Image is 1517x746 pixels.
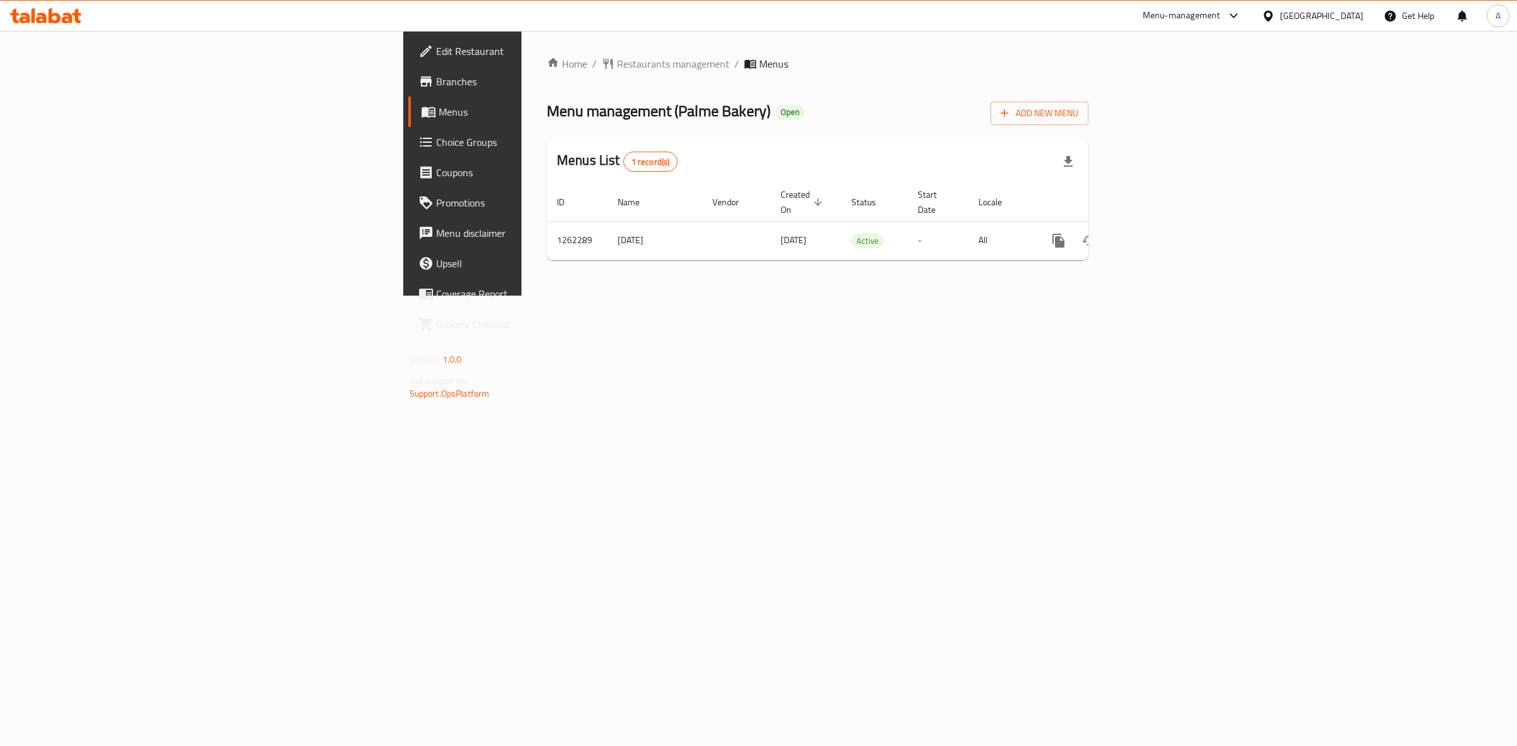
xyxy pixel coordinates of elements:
a: Menu disclaimer [408,218,657,248]
a: Branches [408,66,657,97]
span: Open [776,107,805,117]
span: Add New Menu [1001,105,1078,121]
div: [GEOGRAPHIC_DATA] [1280,9,1363,23]
span: Status [851,195,893,210]
span: Menus [439,104,647,119]
a: Coverage Report [408,279,657,309]
span: Active [851,234,884,248]
a: Support.OpsPlatform [410,385,490,402]
a: Grocery Checklist [408,309,657,339]
span: Promotions [436,195,647,210]
a: Menus [408,97,657,127]
span: Created On [781,187,826,217]
div: Open [776,105,805,120]
th: Actions [1033,183,1175,222]
span: Locale [978,195,1018,210]
span: Version: [410,351,441,368]
div: Active [851,233,884,248]
span: Coverage Report [436,286,647,301]
span: Branches [436,74,647,89]
div: Export file [1053,147,1083,177]
button: Add New Menu [990,102,1088,125]
a: Upsell [408,248,657,279]
table: enhanced table [547,183,1175,260]
a: Choice Groups [408,127,657,157]
span: Get support on: [410,373,468,389]
li: / [734,56,739,71]
a: Edit Restaurant [408,36,657,66]
span: Grocery Checklist [436,316,647,332]
span: Menus [759,56,788,71]
span: Menu disclaimer [436,226,647,241]
span: Edit Restaurant [436,44,647,59]
span: [DATE] [781,232,807,248]
span: Upsell [436,256,647,271]
span: Restaurants management [617,56,729,71]
span: ID [557,195,581,210]
span: Coupons [436,165,647,180]
td: - [908,221,968,260]
span: Choice Groups [436,135,647,150]
a: Restaurants management [602,56,729,71]
span: Menu management ( Palme Bakery ) [547,97,771,125]
button: more [1044,226,1074,256]
div: Total records count [623,152,678,172]
h2: Menus List [557,151,678,172]
span: Start Date [918,187,953,217]
span: Vendor [712,195,755,210]
div: Menu-management [1143,8,1221,23]
span: Name [618,195,656,210]
span: 1 record(s) [624,156,678,168]
nav: breadcrumb [547,56,1088,71]
a: Coupons [408,157,657,188]
span: 1.0.0 [442,351,462,368]
a: Promotions [408,188,657,218]
td: All [968,221,1033,260]
span: A [1496,9,1501,23]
